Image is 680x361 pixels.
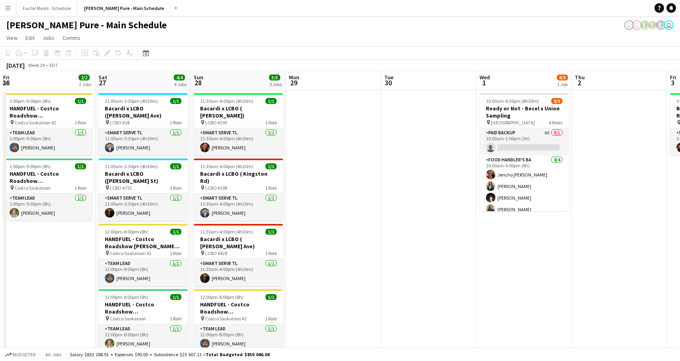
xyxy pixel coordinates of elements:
span: 1 Role [265,120,277,126]
span: 30 [383,78,393,87]
div: 2 Jobs [79,81,91,87]
span: Costco Saskatoon #2 [205,316,247,322]
span: 12:00pm-8:00pm (8h) [105,294,148,300]
span: Sun [194,74,203,81]
span: LCBO #200 [205,120,227,126]
span: 11:00am-3:30pm (4h30m) [105,98,158,104]
app-job-card: 11:30am-4:00pm (4h30m)1/1Bacardi x LCBO ( [PERSON_NAME]) LCBO #2001 RoleSmart Serve TL1/111:30am-... [194,93,283,155]
h3: Ready or Not - Becel x Union Sampling [480,105,569,119]
span: Mon [289,74,299,81]
span: 29 [288,78,299,87]
span: Comms [63,34,81,41]
span: 1/1 [265,229,277,235]
span: 10:00am-6:30pm (8h30m) [486,98,539,104]
span: 11:30am-4:00pm (4h30m) [200,163,253,169]
span: 28 [193,78,203,87]
span: 5/5 [269,75,280,80]
span: Costco Saskatoon #2 [15,120,56,126]
span: 26 [2,78,10,87]
app-user-avatar: Tifany Scifo [624,20,634,30]
app-job-card: 10:00am-6:30pm (8h30m)8/9Ready or Not - Becel x Union Sampling [GEOGRAPHIC_DATA]4 RolesPaid Backu... [480,93,569,211]
app-user-avatar: Ashleigh Rains [640,20,650,30]
app-card-role: Team Lead1/11:00pm-9:00pm (8h)[PERSON_NAME] [3,128,92,155]
app-job-card: 12:00pm-8:00pm (8h)1/1HANDFUEL - Costco Roadshow [GEOGRAPHIC_DATA], [GEOGRAPHIC_DATA] Costco Sask... [194,289,283,351]
span: Budgeted [13,352,36,357]
h3: HANDFUEL - Costco Roadshow [PERSON_NAME], [GEOGRAPHIC_DATA] [98,235,188,250]
app-job-card: 12:00pm-8:00pm (8h)1/1HANDFUEL - Costco Roadshow [PERSON_NAME], [GEOGRAPHIC_DATA] Costco Saskatoo... [98,224,188,286]
span: [GEOGRAPHIC_DATA] [491,120,535,126]
span: View [6,34,18,41]
app-job-card: 11:30am-4:00pm (4h30m)1/1Bacardi x LCBO ( Kingston Rd) LCBO #1981 RoleSmart Serve TL1/111:30am-4:... [194,159,283,221]
app-job-card: 11:00am-3:30pm (4h30m)1/1Bacardi x LCBO ([PERSON_NAME] Ave) LCBO #181 RoleSmart Serve TL1/111:00a... [98,93,188,155]
h3: HANDFUEL - Costco Roadshow [GEOGRAPHIC_DATA], [GEOGRAPHIC_DATA] [3,170,92,184]
span: Fri [670,74,676,81]
span: 1/1 [170,163,181,169]
span: 1/1 [75,163,86,169]
div: Salary $833 288.91 + Expenses $90.00 + Subsistence $25 667.13 = [70,351,269,357]
span: Fri [3,74,10,81]
app-job-card: 12:00pm-8:00pm (8h)1/1HANDFUEL - Costco Roadshow [GEOGRAPHIC_DATA], [GEOGRAPHIC_DATA] Costco Sask... [98,289,188,351]
app-card-role: Smart Serve TL1/111:30am-4:00pm (4h30m)[PERSON_NAME] [194,259,283,286]
app-user-avatar: Tifany Scifo [632,20,642,30]
span: 1/1 [265,163,277,169]
app-user-avatar: Ashleigh Rains [648,20,658,30]
span: LCBO #18 [110,120,130,126]
span: 12:00pm-8:00pm (8h) [105,229,148,235]
app-job-card: 1:00pm-9:00pm (8h)1/1HANDFUEL - Costco Roadshow [GEOGRAPHIC_DATA], [GEOGRAPHIC_DATA] Costco Saska... [3,159,92,221]
span: 1:00pm-9:00pm (8h) [10,163,51,169]
app-card-role: Smart Serve TL1/111:30am-4:00pm (4h30m)[PERSON_NAME] [194,194,283,221]
span: 11:00am-3:30pm (4h30m) [105,163,158,169]
span: Jobs [43,34,55,41]
app-card-role: Smart Serve TL1/111:00am-3:30pm (4h30m)[PERSON_NAME] [98,128,188,155]
h3: Bacardi x LCBO ( Kingston Rd) [194,170,283,184]
span: 1 Role [265,250,277,256]
app-card-role: Smart Serve TL1/111:30am-4:00pm (4h30m)[PERSON_NAME] [194,128,283,155]
h3: Bacardi x LCBO ([PERSON_NAME] Ave) [98,105,188,119]
span: 2 [574,78,585,87]
span: 12:00pm-8:00pm (8h) [200,294,244,300]
span: Costco Saskatoon #2 [110,250,151,256]
app-card-role: Paid Backup6A0/110:00am-1:00pm (3h) [480,128,569,155]
span: 1 Role [170,185,181,191]
span: Total Budgeted $859 046.04 [206,351,269,357]
span: Edit [26,34,35,41]
span: Sat [98,74,107,81]
h3: HANDFUEL - Costco Roadshow [GEOGRAPHIC_DATA], [GEOGRAPHIC_DATA] [98,301,188,315]
app-job-card: 1:00pm-9:00pm (8h)1/1HANDFUEL - Costco Roadshow [GEOGRAPHIC_DATA], [GEOGRAPHIC_DATA] Costco Saska... [3,93,92,155]
span: LCBO #751 [110,185,132,191]
span: 1 Role [170,250,181,256]
span: 1 Role [170,316,181,322]
span: 1 [478,78,490,87]
span: 1 Role [75,120,86,126]
span: 1/1 [170,294,181,300]
span: 1/1 [265,294,277,300]
span: 11:30am-4:00pm (4h30m) [200,229,253,235]
span: 1 Role [265,316,277,322]
h3: Bacardi x LCBO ( [PERSON_NAME]) [194,105,283,119]
span: 8/9 [551,98,562,104]
span: 1/1 [170,98,181,104]
app-user-avatar: Ashleigh Rains [656,20,666,30]
a: Edit [22,33,38,43]
span: 1 Role [170,120,181,126]
app-card-role: Food Handler's BA4/410:00am-6:00pm (8h)Jericho [PERSON_NAME][PERSON_NAME][PERSON_NAME][PERSON_NAME] [480,155,569,217]
span: 27 [97,78,107,87]
span: All jobs [44,351,63,357]
div: 1 Job [557,81,568,87]
div: [DATE] [6,61,25,69]
span: Tue [384,74,393,81]
span: Costco Saskatoon [15,185,51,191]
app-card-role: Team Lead1/112:00pm-8:00pm (8h)[PERSON_NAME] [98,324,188,351]
h3: Bacardi x LCBO ([PERSON_NAME] St) [98,170,188,184]
span: Wed [480,74,490,81]
span: 1/1 [265,98,277,104]
button: Factor Meals - Schedule [16,0,78,16]
span: 1 Role [265,185,277,191]
app-card-role: Smart Serve TL1/111:00am-3:30pm (4h30m)[PERSON_NAME] [98,194,188,221]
